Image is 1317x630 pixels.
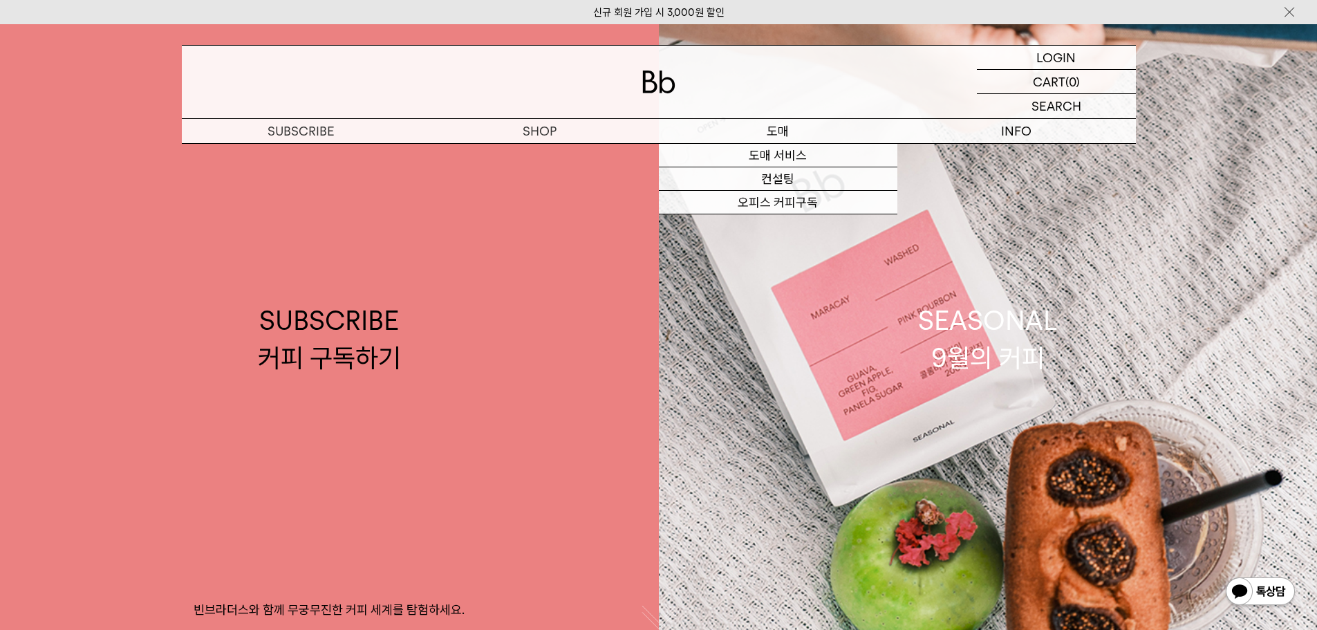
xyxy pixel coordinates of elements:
[258,302,401,376] div: SUBSCRIBE 커피 구독하기
[1224,576,1296,609] img: 카카오톡 채널 1:1 채팅 버튼
[182,119,420,143] a: SUBSCRIBE
[659,144,897,167] a: 도매 서비스
[918,302,1058,376] div: SEASONAL 9월의 커피
[659,167,897,191] a: 컨설팅
[642,71,675,93] img: 로고
[1036,46,1076,69] p: LOGIN
[659,191,897,214] a: 오피스 커피구독
[1065,70,1080,93] p: (0)
[1033,70,1065,93] p: CART
[1031,94,1081,118] p: SEARCH
[977,46,1136,70] a: LOGIN
[977,70,1136,94] a: CART (0)
[897,119,1136,143] p: INFO
[659,119,897,143] p: 도매
[593,6,725,19] a: 신규 회원 가입 시 3,000원 할인
[420,119,659,143] a: SHOP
